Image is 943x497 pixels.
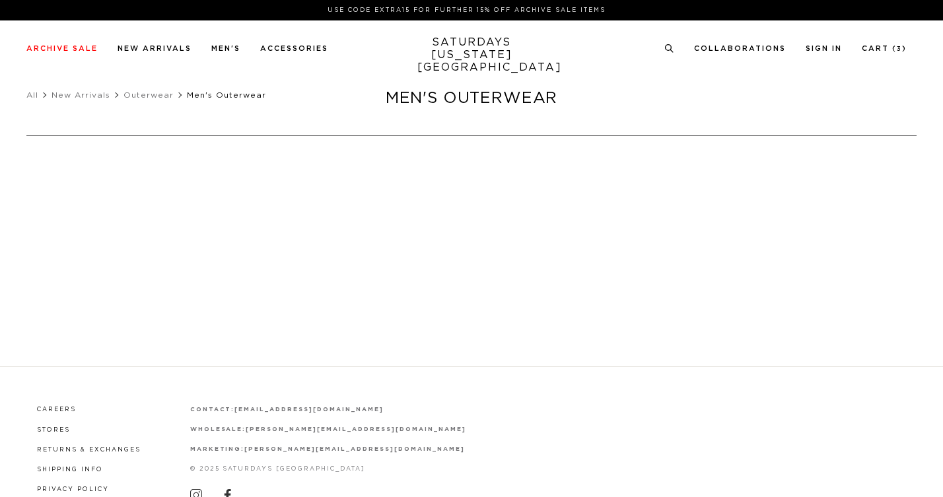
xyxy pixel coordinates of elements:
[37,447,141,453] a: Returns & Exchanges
[190,426,246,432] strong: wholesale:
[806,45,842,52] a: Sign In
[244,446,464,452] a: [PERSON_NAME][EMAIL_ADDRESS][DOMAIN_NAME]
[246,426,466,432] a: [PERSON_NAME][EMAIL_ADDRESS][DOMAIN_NAME]
[417,36,526,74] a: SATURDAYS[US_STATE][GEOGRAPHIC_DATA]
[260,45,328,52] a: Accessories
[37,427,70,433] a: Stores
[897,46,902,52] small: 3
[26,45,98,52] a: Archive Sale
[123,91,174,99] a: Outerwear
[187,91,266,99] span: Men's Outerwear
[52,91,110,99] a: New Arrivals
[37,486,109,492] a: Privacy Policy
[118,45,192,52] a: New Arrivals
[26,91,38,99] a: All
[37,467,103,473] a: Shipping Info
[694,45,786,52] a: Collaborations
[234,407,383,413] a: [EMAIL_ADDRESS][DOMAIN_NAME]
[211,45,240,52] a: Men's
[190,446,245,452] strong: marketing:
[190,464,466,474] p: © 2025 Saturdays [GEOGRAPHIC_DATA]
[37,407,76,413] a: Careers
[190,407,235,413] strong: contact:
[32,5,901,15] p: Use Code EXTRA15 for Further 15% Off Archive Sale Items
[862,45,907,52] a: Cart (3)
